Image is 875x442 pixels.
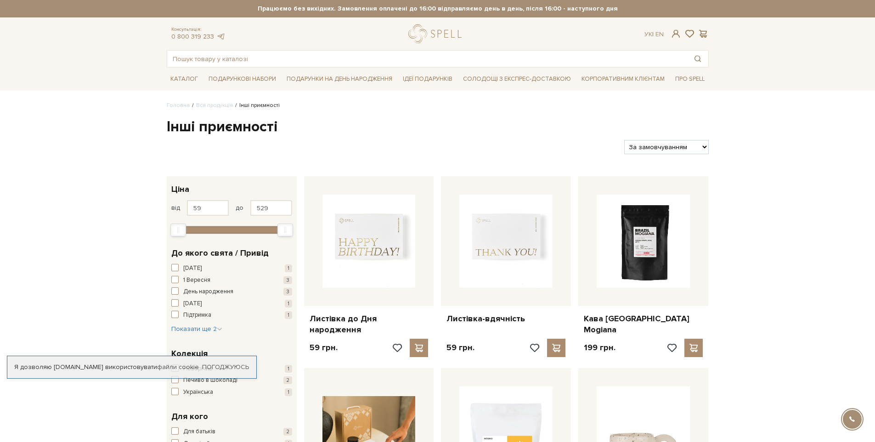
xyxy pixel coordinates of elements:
[233,101,280,110] li: Інші приємності
[171,325,222,334] button: Показати ще 2
[196,102,233,109] a: Вся продукція
[310,342,338,353] p: 59 грн.
[171,388,292,397] button: Українська 1
[285,300,292,308] span: 1
[236,204,243,212] span: до
[171,287,292,297] button: День народження 3
[408,24,466,43] a: logo
[205,72,280,86] a: Подарункові набори
[171,33,214,40] a: 0 800 319 233
[171,264,292,273] button: [DATE] 1
[167,102,190,109] a: Головна
[446,313,565,324] a: Листівка-вдячність
[277,224,293,236] div: Max
[687,50,708,67] button: Пошук товару у каталозі
[183,376,237,385] span: Печиво в шоколаді
[597,195,690,288] img: Кава Brazil Mogiana
[446,342,474,353] p: 59 грн.
[171,347,208,360] span: Колекція
[171,376,292,385] button: Печиво в шоколаді 2
[187,200,229,216] input: Ціна
[202,363,249,371] a: Погоджуюсь
[167,117,709,137] h1: Інші приємності
[7,363,256,371] div: Я дозволяю [DOMAIN_NAME] використовувати
[183,299,202,308] span: [DATE]
[399,72,456,86] a: Ідеї подарунків
[171,299,292,308] button: [DATE] 1
[171,204,180,212] span: від
[171,311,292,320] button: Підтримка 1
[170,224,186,236] div: Min
[183,264,202,273] span: [DATE]
[183,276,210,285] span: 1 Вересня
[672,72,708,86] a: Про Spell
[652,30,654,38] span: |
[171,247,269,259] span: До якого свята / Привід
[183,311,211,320] span: Підтримка
[183,287,233,297] span: День народження
[250,200,292,216] input: Ціна
[285,388,292,396] span: 1
[171,427,292,436] button: Для батьків 2
[167,72,202,86] a: Каталог
[285,311,292,319] span: 1
[283,376,292,384] span: 2
[283,428,292,436] span: 2
[459,195,553,288] img: Листівка-вдячність
[322,195,416,288] img: Листівка до Дня народження
[171,276,292,285] button: 1 Вересня 3
[644,30,664,39] div: Ук
[171,183,189,196] span: Ціна
[283,276,292,284] span: 3
[655,30,664,38] a: En
[167,5,709,13] strong: Працюємо без вихідних. Замовлення оплачені до 16:00 відправляємо день в день, після 16:00 - насту...
[459,71,575,87] a: Солодощі з експрес-доставкою
[578,72,668,86] a: Корпоративним клієнтам
[584,342,615,353] p: 199 грн.
[171,410,208,423] span: Для кого
[283,72,396,86] a: Подарунки на День народження
[216,33,226,40] a: telegram
[183,427,215,436] span: Для батьків
[171,27,226,33] span: Консультація:
[584,313,703,335] a: Кава [GEOGRAPHIC_DATA] Mogiana
[171,325,222,333] span: Показати ще 2
[285,365,292,373] span: 1
[285,264,292,272] span: 1
[167,50,687,67] input: Пошук товару у каталозі
[310,313,429,335] a: Листівка до Дня народження
[157,363,199,371] a: файли cookie
[183,388,213,397] span: Українська
[283,288,292,296] span: 3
